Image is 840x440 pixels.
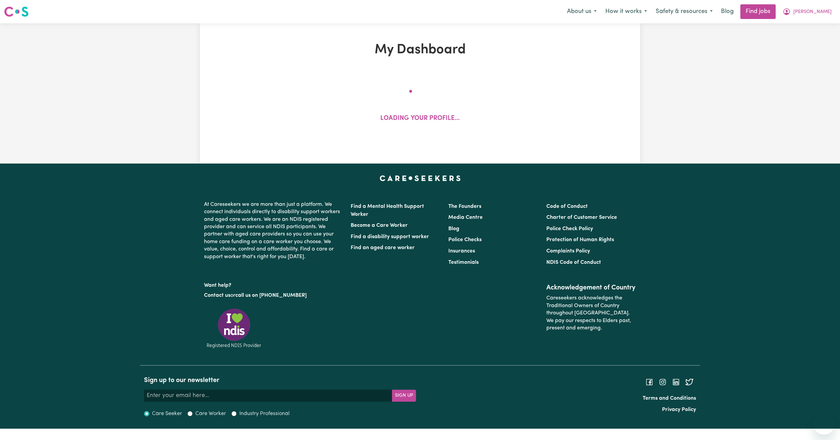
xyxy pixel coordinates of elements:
a: NDIS Code of Conduct [546,260,601,265]
a: Follow Careseekers on Twitter [685,379,693,385]
button: How it works [601,5,651,19]
a: Follow Careseekers on Facebook [645,379,653,385]
button: My Account [778,5,836,19]
a: Careseekers home page [380,176,461,181]
label: Care Seeker [152,410,182,418]
a: Follow Careseekers on Instagram [659,379,667,385]
a: Insurances [448,248,475,254]
a: Blog [717,4,738,19]
a: Charter of Customer Service [546,215,617,220]
a: Find a disability support worker [351,234,429,239]
p: Careseekers acknowledges the Traditional Owners of Country throughout [GEOGRAPHIC_DATA]. We pay o... [546,292,636,334]
a: Follow Careseekers on LinkedIn [672,379,680,385]
a: call us on [PHONE_NUMBER] [235,293,307,298]
a: Blog [448,226,459,231]
a: Media Centre [448,215,483,220]
a: Contact us [204,293,230,298]
a: Find jobs [740,4,776,19]
p: Want help? [204,279,343,289]
button: Subscribe [392,390,416,402]
h1: My Dashboard [277,42,563,58]
img: Registered NDIS provider [204,307,264,349]
p: At Careseekers we are more than just a platform. We connect individuals directly to disability su... [204,198,343,263]
label: Industry Professional [239,410,290,418]
a: Complaints Policy [546,248,590,254]
a: Testimonials [448,260,479,265]
a: The Founders [448,204,481,209]
h2: Acknowledgement of Country [546,284,636,292]
a: Code of Conduct [546,204,588,209]
input: Enter your email here... [144,390,392,402]
a: Become a Care Worker [351,223,408,228]
p: Loading your profile... [380,114,460,124]
label: Care Worker [195,410,226,418]
a: Find a Mental Health Support Worker [351,204,424,217]
button: About us [563,5,601,19]
a: Careseekers logo [4,4,29,19]
button: Safety & resources [651,5,717,19]
p: or [204,289,343,302]
a: Protection of Human Rights [546,237,614,242]
iframe: Button to launch messaging window, conversation in progress [813,413,835,435]
img: Careseekers logo [4,6,29,18]
a: Police Check Policy [546,226,593,231]
a: Privacy Policy [662,407,696,412]
a: Police Checks [448,237,482,242]
h2: Sign up to our newsletter [144,376,416,384]
span: [PERSON_NAME] [793,8,832,16]
a: Find an aged care worker [351,245,415,250]
a: Terms and Conditions [643,396,696,401]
